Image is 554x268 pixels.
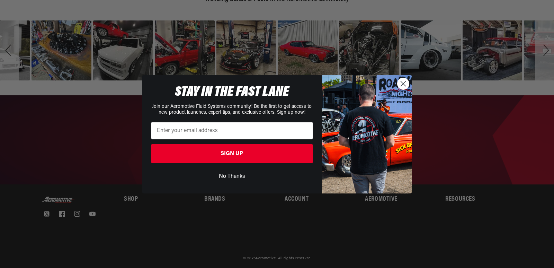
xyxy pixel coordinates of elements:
img: 9278e0a8-2f18-4465-98b4-5c473baabe7a.jpeg [322,75,412,193]
span: STAY IN THE FAST LANE [175,85,289,99]
button: No Thanks [151,170,313,183]
span: Join our Aeromotive Fluid Systems community! Be the first to get access to new product launches, ... [152,104,312,115]
button: SIGN UP [151,144,313,163]
button: Close dialog [397,78,409,90]
input: Enter your email address [151,122,313,139]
